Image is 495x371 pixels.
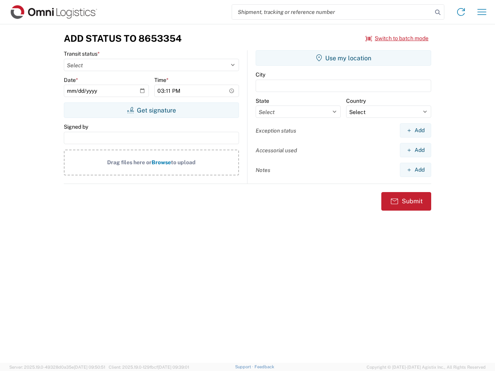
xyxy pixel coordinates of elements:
[64,123,88,130] label: Signed by
[400,143,431,157] button: Add
[256,97,269,104] label: State
[400,163,431,177] button: Add
[256,71,265,78] label: City
[381,192,431,211] button: Submit
[109,365,189,369] span: Client: 2025.19.0-129fbcf
[152,159,171,165] span: Browse
[256,127,296,134] label: Exception status
[365,32,428,45] button: Switch to batch mode
[9,365,105,369] span: Server: 2025.19.0-49328d0a35e
[154,77,169,83] label: Time
[64,50,100,57] label: Transit status
[254,364,274,369] a: Feedback
[74,365,105,369] span: [DATE] 09:50:51
[158,365,189,369] span: [DATE] 09:39:01
[235,364,254,369] a: Support
[367,364,486,371] span: Copyright © [DATE]-[DATE] Agistix Inc., All Rights Reserved
[346,97,366,104] label: Country
[400,123,431,138] button: Add
[64,102,239,118] button: Get signature
[171,159,196,165] span: to upload
[232,5,432,19] input: Shipment, tracking or reference number
[256,167,270,174] label: Notes
[256,50,431,66] button: Use my location
[64,77,78,83] label: Date
[64,33,182,44] h3: Add Status to 8653354
[256,147,297,154] label: Accessorial used
[107,159,152,165] span: Drag files here or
